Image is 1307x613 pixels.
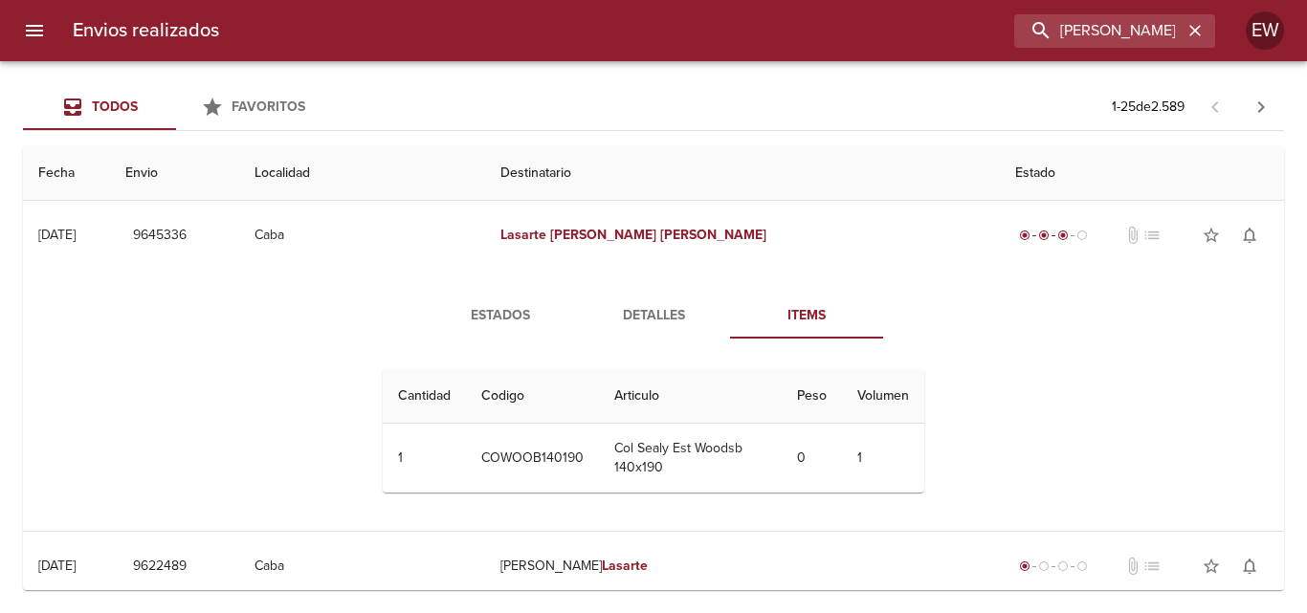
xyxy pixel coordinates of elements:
[1112,98,1185,117] p: 1 - 25 de 2.589
[1076,230,1088,241] span: radio_button_unchecked
[232,99,305,115] span: Favoritos
[383,369,923,493] table: Tabla de Items
[383,424,466,493] td: 1
[239,532,485,601] td: Caba
[599,424,781,493] td: Col Sealy Est Woodsb 140x190
[125,549,194,584] button: 9622489
[1240,557,1259,576] span: notifications_none
[1230,547,1269,585] button: Activar notificaciones
[485,532,1000,601] td: [PERSON_NAME]
[424,293,883,339] div: Tabs detalle de guia
[842,369,924,424] th: Volumen
[1123,226,1142,245] span: No tiene documentos adjuntos
[550,227,656,243] em: [PERSON_NAME]
[1015,557,1092,576] div: Generado
[1038,560,1050,572] span: radio_button_unchecked
[435,304,565,328] span: Estados
[1192,97,1238,116] span: Pagina anterior
[1192,216,1230,254] button: Agregar a favoritos
[1019,560,1030,572] span: radio_button_checked
[599,369,781,424] th: Articulo
[466,424,599,493] td: COWOOB140190
[1238,84,1284,130] span: Pagina siguiente
[466,369,599,424] th: Codigo
[602,558,648,574] em: Lasarte
[500,227,546,243] em: Lasarte
[1038,230,1050,241] span: radio_button_checked
[38,558,76,574] div: [DATE]
[588,304,719,328] span: Detalles
[1246,11,1284,50] div: Abrir información de usuario
[782,424,842,493] td: 0
[239,146,485,201] th: Localidad
[1076,560,1088,572] span: radio_button_unchecked
[782,369,842,424] th: Peso
[485,146,1000,201] th: Destinatario
[1123,557,1142,576] span: No tiene documentos adjuntos
[23,146,110,201] th: Fecha
[73,15,219,46] h6: Envios realizados
[11,8,57,54] button: menu
[1202,226,1221,245] span: star_border
[133,555,187,579] span: 9622489
[125,218,194,253] button: 9645336
[38,227,76,243] div: [DATE]
[1057,230,1069,241] span: radio_button_checked
[1142,226,1162,245] span: No tiene pedido asociado
[842,424,924,493] td: 1
[660,227,766,243] em: [PERSON_NAME]
[1014,14,1183,48] input: buscar
[1015,226,1092,245] div: En viaje
[1192,547,1230,585] button: Agregar a favoritos
[110,146,240,201] th: Envio
[92,99,138,115] span: Todos
[1142,557,1162,576] span: No tiene pedido asociado
[239,201,485,270] td: Caba
[1019,230,1030,241] span: radio_button_checked
[742,304,872,328] span: Items
[1057,560,1069,572] span: radio_button_unchecked
[1202,557,1221,576] span: star_border
[383,369,466,424] th: Cantidad
[133,224,187,248] span: 9645336
[23,84,329,130] div: Tabs Envios
[1240,226,1259,245] span: notifications_none
[1230,216,1269,254] button: Activar notificaciones
[1000,146,1284,201] th: Estado
[1246,11,1284,50] div: EW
